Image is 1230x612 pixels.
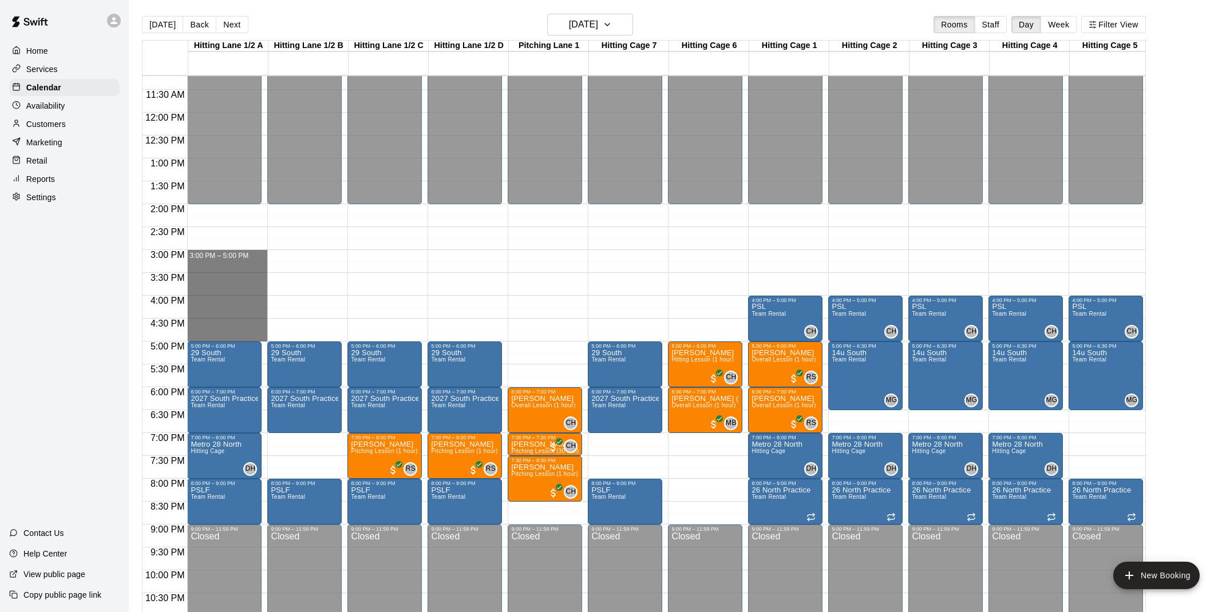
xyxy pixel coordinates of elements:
span: Daniel Hupart [969,462,978,476]
span: Conner Hall [889,325,898,339]
span: Ryan Schubert [809,416,818,430]
span: 7:30 PM [148,456,188,466]
p: Retail [26,155,48,166]
span: Team Rental [351,494,385,500]
span: Daniel Hupart [889,462,898,476]
div: Pitching Lane 1 [509,41,589,51]
div: 7:00 PM – 8:00 PM: Metro 28 North [988,433,1063,479]
div: 4:00 PM – 5:00 PM [1072,297,1140,303]
div: 9:00 PM – 11:59 PM [351,526,418,532]
span: Pitching Lesson (1 hour) [431,448,497,454]
div: 6:00 PM – 7:00 PM [591,389,659,395]
span: RS [406,463,416,475]
div: Settings [9,189,120,206]
div: 9:00 PM – 11:59 PM [1072,526,1140,532]
span: RS [486,463,496,475]
div: Hitting Lane 1/2 A [188,41,268,51]
div: 9:00 PM – 11:59 PM [912,526,979,532]
div: 4:00 PM – 5:00 PM [912,297,979,303]
div: Hitting Cage 6 [669,41,749,51]
span: DH [886,463,896,475]
div: 8:00 PM – 9:00 PM: 26 North Practice [908,479,983,524]
span: CH [565,486,576,498]
span: Team Rental [1072,311,1106,317]
div: 7:00 PM – 8:00 PM [351,435,418,440]
span: All customers have paid [788,419,800,430]
span: 8:00 PM [148,479,188,488]
span: Recurring event [1047,512,1056,522]
span: 2:30 PM [148,227,188,237]
div: 8:00 PM – 9:00 PM [351,480,418,486]
span: MG [1046,395,1057,406]
span: Michael Gallagher [969,394,978,407]
a: Reports [9,170,120,188]
div: 9:00 PM – 11:59 PM [671,526,739,532]
div: 8:00 PM – 9:00 PM [752,480,819,486]
div: 8:00 PM – 9:00 PM: PSLF [347,479,422,524]
span: Team Rental [431,494,465,500]
span: MG [966,395,977,406]
h6: [DATE] [569,17,598,33]
span: CH [886,326,896,337]
span: Team Rental [992,494,1026,500]
div: Conner Hall [964,325,978,339]
span: Team Rental [752,494,786,500]
div: 7:00 PM – 8:00 PM: Metro 28 North [828,433,903,479]
div: Hitting Cage 7 [589,41,669,51]
div: Hitting Cage 1 [749,41,829,51]
span: Team Rental [912,494,946,500]
div: 4:00 PM – 5:00 PM [832,297,899,303]
div: 5:00 PM – 6:00 PM [671,343,739,349]
div: 7:00 PM – 8:00 PM: Metro 28 North [908,433,983,479]
div: 5:00 PM – 6:00 PM: 29 South [347,341,422,387]
span: Team Rental [431,356,465,363]
div: 7:00 PM – 8:00 PM: Brycen Berger [347,433,422,479]
p: Copy public page link [23,589,101,601]
div: 5:00 PM – 6:00 PM: Aiden Taylor [668,341,742,387]
div: 9:00 PM – 11:59 PM [591,526,659,532]
div: Daniel Hupart [884,462,898,476]
div: 7:00 PM – 8:00 PM [431,435,499,440]
span: Team Rental [351,356,385,363]
span: 8:30 PM [148,502,188,511]
div: Ryan Schubert [484,462,497,476]
div: 4:00 PM – 5:00 PM: PSL [828,296,903,341]
div: Hitting Lane 1/2 B [268,41,349,51]
span: MG [1126,395,1137,406]
span: Hitting Cage [832,448,865,454]
div: 5:00 PM – 6:00 PM [591,343,659,349]
button: add [1113,562,1200,589]
span: 3:30 PM [148,273,188,283]
span: Conner Hall [969,325,978,339]
div: 7:00 PM – 8:00 PM [992,435,1059,440]
span: Daniel Hupart [809,462,818,476]
div: 5:00 PM – 6:30 PM [1072,343,1140,349]
p: Home [26,45,48,57]
span: Conner Hall [568,416,578,430]
div: 5:00 PM – 6:30 PM [832,343,899,349]
div: Ryan Schubert [804,416,818,430]
div: 5:00 PM – 6:00 PM: 29 South [267,341,342,387]
span: Metro Baseball [729,416,738,430]
div: 6:00 PM – 7:00 PM [431,389,499,395]
span: Ryan Schubert [809,371,818,384]
div: 6:00 PM – 7:00 PM: Appelbaum [508,387,582,433]
div: Daniel Hupart [964,462,978,476]
div: Michael Gallagher [1045,394,1058,407]
button: [DATE] [547,14,633,35]
a: Customers [9,116,120,133]
span: All customers have paid [788,373,800,384]
button: Staff [975,16,1007,33]
div: 5:00 PM – 6:30 PM: 14u South [988,341,1063,410]
div: 8:00 PM – 9:00 PM: 26 North Practice [748,479,822,524]
div: 9:00 PM – 11:59 PM [992,526,1059,532]
span: CH [565,440,576,452]
span: Overall Lesson (1 hour) [671,402,735,408]
span: CH [1126,326,1137,337]
div: 7:00 PM – 8:00 PM: Brycen Berger [428,433,502,479]
div: 7:00 PM – 7:30 PM [511,435,579,440]
div: 5:00 PM – 6:00 PM: 29 South [428,341,502,387]
p: Contact Us [23,527,64,539]
div: Michael Gallagher [884,394,898,407]
div: 8:00 PM – 9:00 PM: 26 North Practice [988,479,1063,524]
